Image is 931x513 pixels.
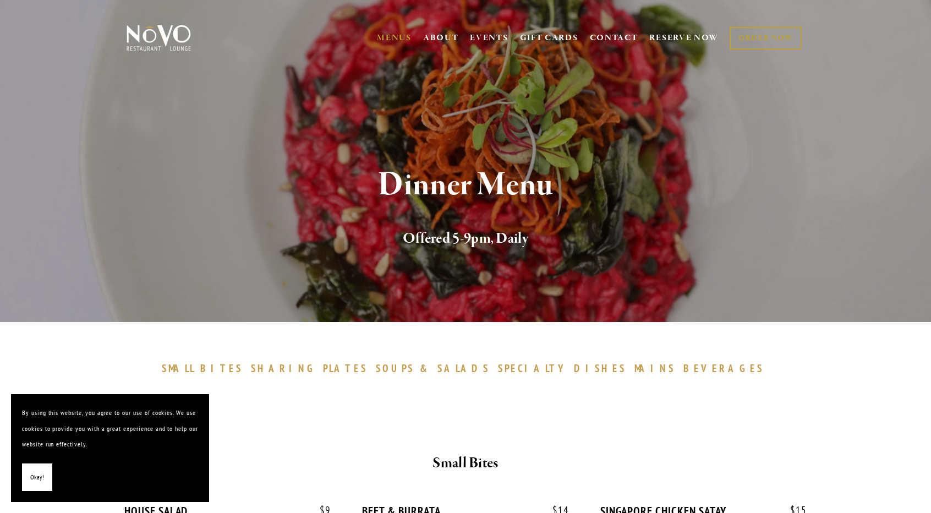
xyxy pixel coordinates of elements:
[11,394,209,502] section: Cookie banner
[145,167,786,203] h1: Dinner Menu
[498,362,631,375] a: SPECIALTYDISHES
[22,405,198,452] p: By using this website, you agree to our use of cookies. We use cookies to provide you with a grea...
[376,362,414,375] span: SOUPS
[470,32,508,43] a: EVENTS
[377,32,412,43] a: MENUS
[683,362,764,375] span: BEVERAGES
[124,24,193,52] img: Novo Restaurant &amp; Lounge
[162,362,248,375] a: SMALLBITES
[251,362,318,375] span: SHARING
[590,28,638,48] a: CONTACT
[437,362,490,375] span: SALADS
[30,470,44,485] span: Okay!
[145,227,786,250] h2: Offered 5-9pm, Daily
[634,362,681,375] a: MAINS
[162,362,195,375] span: SMALL
[520,28,578,48] a: GIFT CARDS
[730,27,802,50] a: ORDER NOW
[432,454,498,473] strong: Small Bites
[251,362,373,375] a: SHARINGPLATES
[22,463,52,492] button: Okay!
[649,28,719,48] a: RESERVE NOW
[423,32,459,43] a: ABOUT
[200,362,243,375] span: BITES
[498,362,568,375] span: SPECIALTY
[683,362,769,375] a: BEVERAGES
[420,362,432,375] span: &
[376,362,495,375] a: SOUPS&SALADS
[574,362,626,375] span: DISHES
[634,362,676,375] span: MAINS
[323,362,368,375] span: PLATES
